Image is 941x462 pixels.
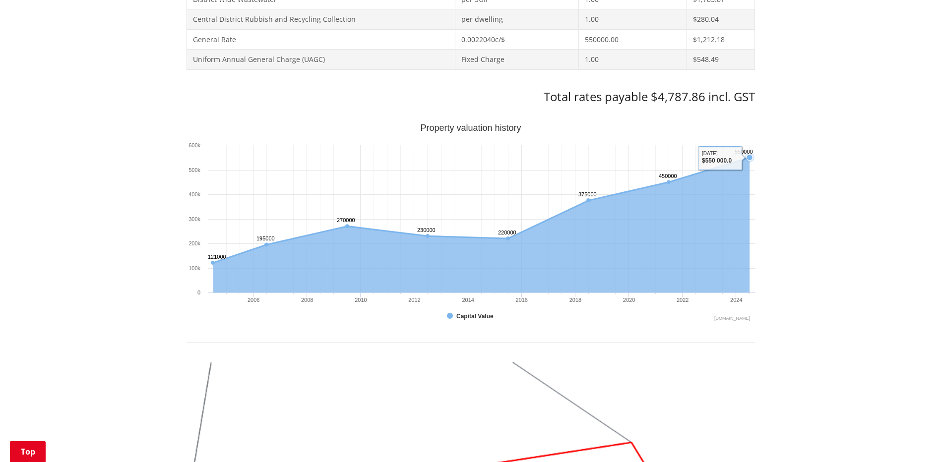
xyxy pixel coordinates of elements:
[301,297,313,303] text: 2008
[10,441,46,462] a: Top
[747,154,753,160] path: Sunday, Jun 30, 12:00, 550,000. Capital Value.
[188,191,200,197] text: 400k
[187,9,455,30] td: Central District Rubbish and Recycling Collection
[455,29,579,50] td: 0.0022040c/$
[579,50,687,70] td: 1.00
[578,191,597,197] text: 375000
[345,224,349,228] path: Tuesday, Jun 30, 12:00, 270,000. Capital Value.
[667,180,671,184] path: Wednesday, Jun 30, 12:00, 450,000. Capital Value.
[188,240,200,246] text: 200k
[462,297,474,303] text: 2014
[677,297,689,303] text: 2022
[895,420,931,456] iframe: Messenger Launcher
[579,29,687,50] td: 550000.00
[623,297,634,303] text: 2020
[187,90,755,104] h3: Total rates payable $4,787.86 incl. GST
[687,9,754,30] td: $280.04
[337,217,355,223] text: 270000
[188,167,200,173] text: 500k
[730,297,742,303] text: 2024
[579,9,687,30] td: 1.00
[455,9,579,30] td: per dwelling
[498,230,516,235] text: 220000
[569,297,581,303] text: 2018
[659,173,677,179] text: 450000
[687,29,754,50] td: $1,212.18
[187,124,755,322] svg: Interactive chart
[586,198,590,202] path: Saturday, Jun 30, 12:00, 375,000. Capital Value.
[515,297,527,303] text: 2016
[256,235,275,241] text: 195000
[187,29,455,50] td: General Rate
[247,297,259,303] text: 2006
[208,254,226,260] text: 121000
[197,289,200,295] text: 0
[188,142,200,148] text: 600k
[188,216,200,222] text: 300k
[447,312,495,321] button: Show Capital Value
[426,234,430,238] path: Saturday, Jun 30, 12:00, 230,000. Capital Value.
[506,236,510,240] path: Tuesday, Jun 30, 12:00, 220,000. Capital Value.
[188,265,200,271] text: 100k
[187,50,455,70] td: Uniform Annual General Charge (UAGC)
[417,227,436,233] text: 230000
[408,297,420,303] text: 2012
[455,50,579,70] td: Fixed Charge
[264,242,268,246] path: Friday, Jun 30, 12:00, 195,000. Capital Value.
[687,50,754,70] td: $548.49
[355,297,367,303] text: 2010
[420,123,521,133] text: Property valuation history
[735,149,753,155] text: 550000
[211,261,215,265] path: Wednesday, Jun 30, 12:00, 121,000. Capital Value.
[187,124,755,322] div: Property valuation history. Highcharts interactive chart.
[714,316,750,321] text: Chart credits: Highcharts.com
